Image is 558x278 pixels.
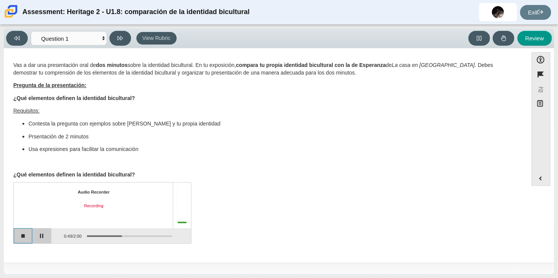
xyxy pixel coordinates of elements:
b: ¿Qué elementos definen la identidad bicultural? [13,95,135,102]
div: Recording [21,203,167,209]
span: / [72,234,73,239]
div: Assessment: Heritage 2 - U1.8: comparación de la identidad bicultural [22,3,250,21]
button: Notepad [531,97,550,113]
div: Progress [87,235,172,237]
p: Prsentación de 2 minutos [28,133,518,141]
i: La casa en [GEOGRAPHIC_DATA] [392,62,475,68]
p: Contesta la pregunta con ejemplos sobre [PERSON_NAME] y tu propia identidad [28,120,518,128]
strong: Pregunta de la presentación: [13,82,87,89]
strong: compara tu propia identidad bicultural con la de Esperanza [236,62,386,68]
img: elizabeth.montoya.86Lpgd [492,6,504,18]
img: Carmen School of Science & Technology [3,3,19,19]
p: Usa expresiones para facilitar la comunicación [28,146,518,153]
button: Raise Your Hand [493,31,514,46]
button: Expand menu. Displays the button labels. [532,171,550,186]
u: Requisitos: [13,107,40,114]
strong: dos minutos [96,62,128,68]
span: 2:00 [73,234,82,239]
button: Toggle response masking [531,82,550,97]
p: Vas a dar una presentación oral de sobre la identidad bicultural. En tu exposición, de . Debes de... [13,62,518,76]
button: Flag item [531,67,550,82]
button: Pause [33,228,52,243]
div: Assessment items [8,52,524,260]
b: ¿Qué elementos definen la identidad bicultural? [13,171,135,178]
span: 0:49 [64,234,72,239]
button: Stop recording [14,228,33,243]
a: Carmen School of Science & Technology [3,14,19,21]
a: Exit [520,5,551,20]
div: Audio Recorder [78,189,110,195]
button: View Rubric [136,32,177,45]
button: Open Accessibility Menu [531,52,550,67]
button: Review [517,31,552,46]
